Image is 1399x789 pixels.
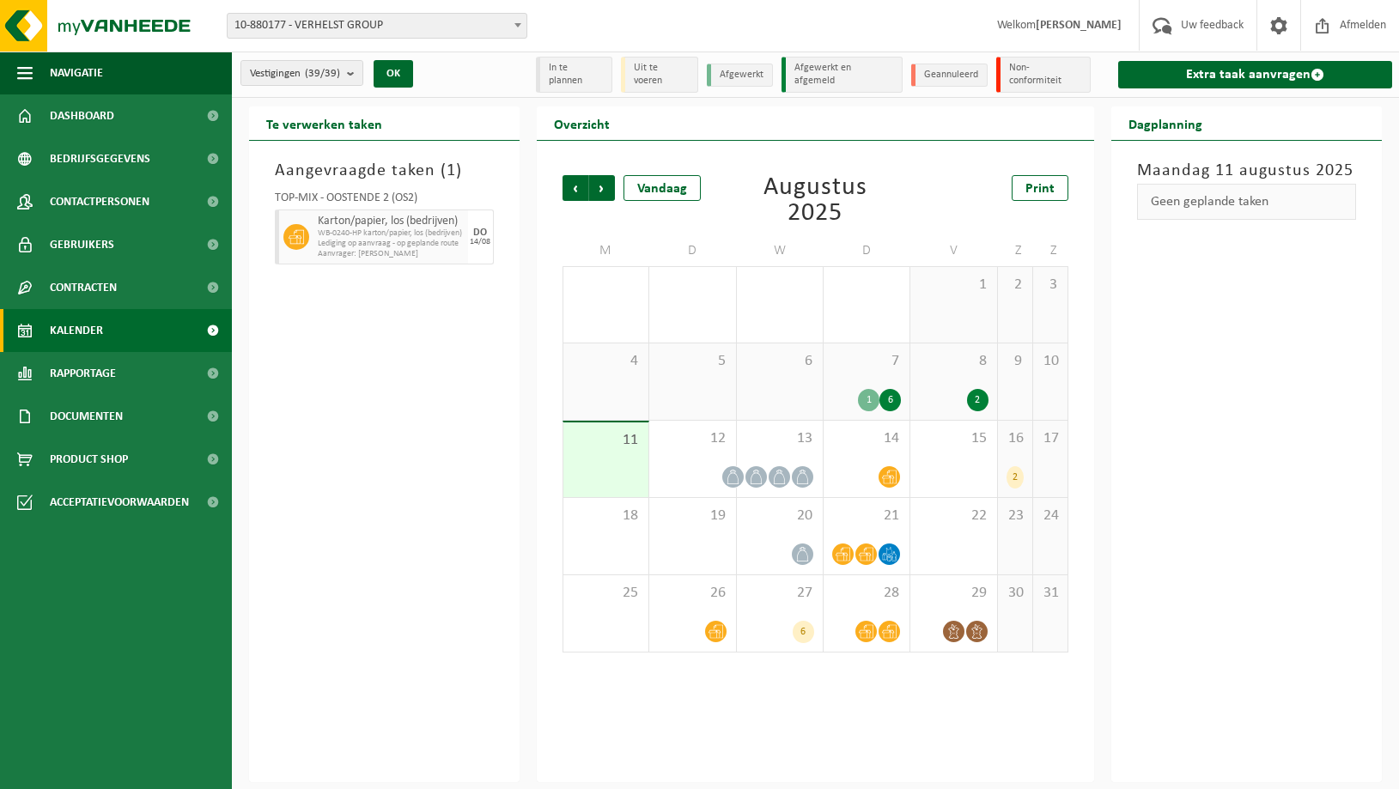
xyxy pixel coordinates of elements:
[658,584,727,603] span: 26
[318,228,464,239] span: WB-0240-HP karton/papier, los (bedrijven)
[832,429,901,448] span: 14
[910,235,997,266] td: V
[919,352,988,371] span: 8
[50,94,114,137] span: Dashboard
[50,266,117,309] span: Contracten
[745,352,814,371] span: 6
[249,106,399,140] h2: Te verwerken taken
[1007,507,1024,525] span: 23
[919,276,988,294] span: 1
[50,438,128,481] span: Product Shop
[1007,466,1024,489] div: 2
[1042,584,1059,603] span: 31
[318,239,464,249] span: Lediging op aanvraag - op geplande route
[1042,276,1059,294] span: 3
[832,352,901,371] span: 7
[967,389,988,411] div: 2
[658,276,727,294] span: 29
[305,68,340,79] count: (39/39)
[824,235,910,266] td: D
[832,507,901,525] span: 21
[572,431,640,450] span: 11
[563,235,649,266] td: M
[745,507,814,525] span: 20
[1007,429,1024,448] span: 16
[572,352,640,371] span: 4
[793,621,814,643] div: 6
[275,158,494,184] h3: Aangevraagde taken ( )
[1033,235,1068,266] td: Z
[572,584,640,603] span: 25
[50,395,123,438] span: Documenten
[50,481,189,524] span: Acceptatievoorwaarden
[998,235,1033,266] td: Z
[782,57,903,93] li: Afgewerkt en afgemeld
[996,57,1091,93] li: Non-conformiteit
[50,223,114,266] span: Gebruikers
[50,352,116,395] span: Rapportage
[470,238,490,246] div: 14/08
[473,228,487,238] div: DO
[733,175,898,227] div: Augustus 2025
[227,13,527,39] span: 10-880177 - VERHELST GROUP
[1137,158,1356,184] h3: Maandag 11 augustus 2025
[658,507,727,525] span: 19
[858,389,879,411] div: 1
[1025,182,1055,196] span: Print
[318,215,464,228] span: Karton/papier, los (bedrijven)
[447,162,456,179] span: 1
[228,14,526,38] span: 10-880177 - VERHELST GROUP
[1042,507,1059,525] span: 24
[1042,352,1059,371] span: 10
[658,352,727,371] span: 5
[1137,184,1356,220] div: Geen geplande taken
[707,64,773,87] li: Afgewerkt
[563,175,588,201] span: Vorige
[50,137,150,180] span: Bedrijfsgegevens
[275,192,494,209] div: TOP-MIX - OOSTENDE 2 (OS2)
[737,235,824,266] td: W
[658,429,727,448] span: 12
[572,507,640,525] span: 18
[1007,584,1024,603] span: 30
[374,60,413,88] button: OK
[623,175,701,201] div: Vandaag
[240,60,363,86] button: Vestigingen(39/39)
[745,429,814,448] span: 13
[919,584,988,603] span: 29
[832,276,901,294] span: 31
[318,249,464,259] span: Aanvrager: [PERSON_NAME]
[649,235,736,266] td: D
[1118,61,1392,88] a: Extra taak aanvragen
[537,106,627,140] h2: Overzicht
[1042,429,1059,448] span: 17
[911,64,988,87] li: Geannuleerd
[250,61,340,87] span: Vestigingen
[1012,175,1068,201] a: Print
[536,57,613,93] li: In te plannen
[745,584,814,603] span: 27
[572,276,640,294] span: 28
[50,180,149,223] span: Contactpersonen
[1007,352,1024,371] span: 9
[919,507,988,525] span: 22
[879,389,901,411] div: 6
[589,175,615,201] span: Volgende
[919,429,988,448] span: 15
[50,309,103,352] span: Kalender
[621,57,698,93] li: Uit te voeren
[745,276,814,294] span: 30
[1036,19,1122,32] strong: [PERSON_NAME]
[50,52,103,94] span: Navigatie
[1111,106,1220,140] h2: Dagplanning
[1007,276,1024,294] span: 2
[832,584,901,603] span: 28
